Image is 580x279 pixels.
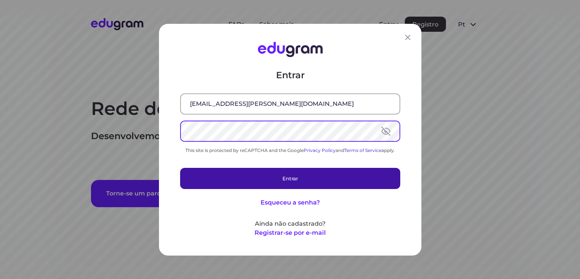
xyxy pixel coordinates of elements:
[180,69,400,81] p: Entrar
[180,147,400,153] div: This site is protected by reCAPTCHA and the Google and apply.
[181,94,400,113] input: E-mail
[258,42,322,57] img: Edugram Logo
[344,147,381,153] a: Terms of Service
[304,147,336,153] a: Privacy Policy
[261,198,320,207] button: Esqueceu a senha?
[255,228,326,237] button: Registrar-se por e-mail
[180,167,400,189] button: Entrar
[180,219,400,228] p: Ainda não cadastrado?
